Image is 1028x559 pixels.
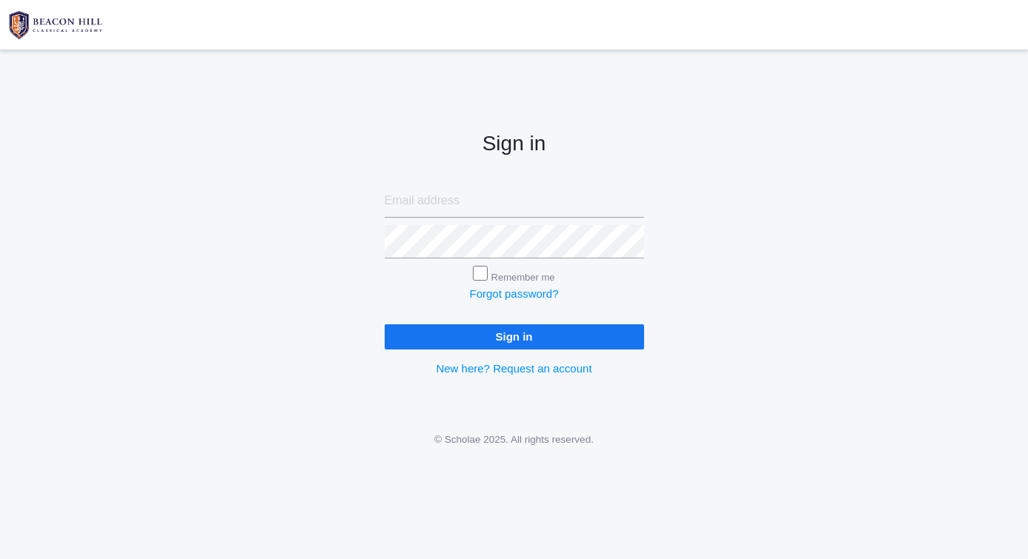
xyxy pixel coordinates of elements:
[385,133,644,155] h2: Sign in
[385,324,644,349] input: Sign in
[385,184,644,218] input: Email address
[491,272,555,283] label: Remember me
[469,287,558,300] a: Forgot password?
[436,362,591,375] a: New here? Request an account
